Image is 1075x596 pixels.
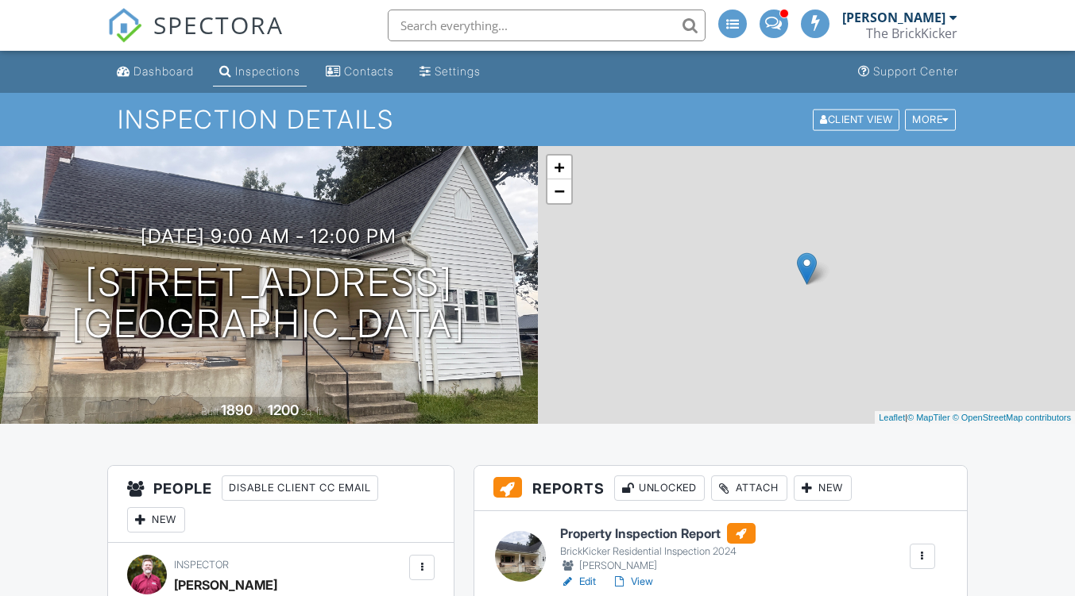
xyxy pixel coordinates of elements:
div: BrickKicker Residential Inspection 2024 [560,545,756,558]
a: © OpenStreetMap contributors [953,413,1071,422]
span: Inspector [174,559,229,571]
div: Disable Client CC Email [222,475,378,501]
div: The BrickKicker [866,25,957,41]
a: Dashboard [110,57,200,87]
h3: People [108,466,454,543]
a: Inspections [213,57,307,87]
a: Settings [413,57,487,87]
a: Support Center [852,57,965,87]
a: SPECTORA [107,21,284,55]
a: Edit [560,574,596,590]
div: Dashboard [133,64,194,78]
div: More [905,109,956,130]
a: Client View [811,113,903,125]
div: Contacts [344,64,394,78]
img: The Best Home Inspection Software - Spectora [107,8,142,43]
a: Property Inspection Report BrickKicker Residential Inspection 2024 [PERSON_NAME] [560,523,756,574]
div: Support Center [873,64,958,78]
div: | [875,411,1075,425]
div: [PERSON_NAME] [560,558,756,574]
a: Contacts [319,57,400,87]
a: View [612,574,653,590]
h1: Inspection Details [118,106,957,133]
a: Zoom in [547,156,571,179]
span: Built [201,406,218,417]
div: 1200 [268,402,299,418]
div: New [127,507,185,533]
input: Search everything... [388,10,706,41]
h3: Reports [474,466,966,511]
div: Attach [711,475,787,501]
a: Leaflet [879,413,905,422]
a: Zoom out [547,179,571,203]
div: [PERSON_NAME] [842,10,945,25]
div: Unlocked [614,475,705,501]
div: Inspections [235,64,300,78]
h6: Property Inspection Report [560,523,756,544]
div: Client View [813,109,899,130]
span: SPECTORA [153,8,284,41]
h3: [DATE] 9:00 am - 12:00 pm [141,225,396,247]
div: Settings [435,64,481,78]
div: 1890 [221,402,253,418]
a: © MapTiler [907,413,950,422]
span: sq. ft. [301,406,323,417]
h1: [STREET_ADDRESS] [GEOGRAPHIC_DATA] [72,262,466,346]
div: New [794,475,852,501]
